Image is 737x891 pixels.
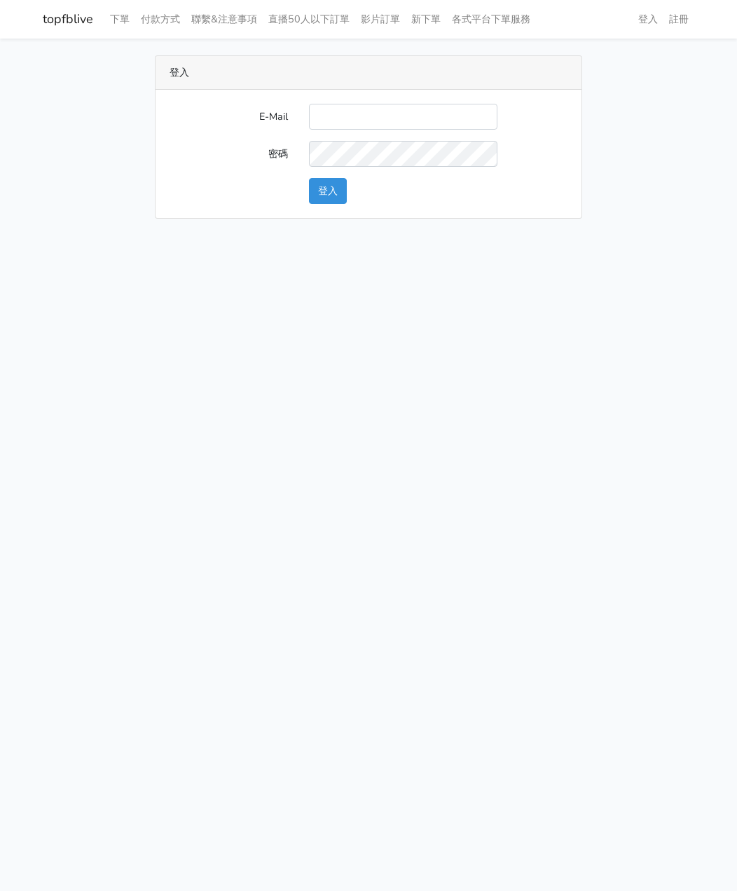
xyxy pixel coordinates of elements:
a: 付款方式 [135,6,186,33]
a: 新下單 [406,6,446,33]
a: 登入 [633,6,663,33]
label: 密碼 [159,141,298,167]
a: 影片訂單 [355,6,406,33]
a: 聯繫&注意事項 [186,6,263,33]
button: 登入 [309,178,347,204]
a: 直播50人以下訂單 [263,6,355,33]
a: 下單 [104,6,135,33]
a: 註冊 [663,6,694,33]
label: E-Mail [159,104,298,130]
div: 登入 [156,56,581,90]
a: 各式平台下單服務 [446,6,536,33]
a: topfblive [43,6,93,33]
